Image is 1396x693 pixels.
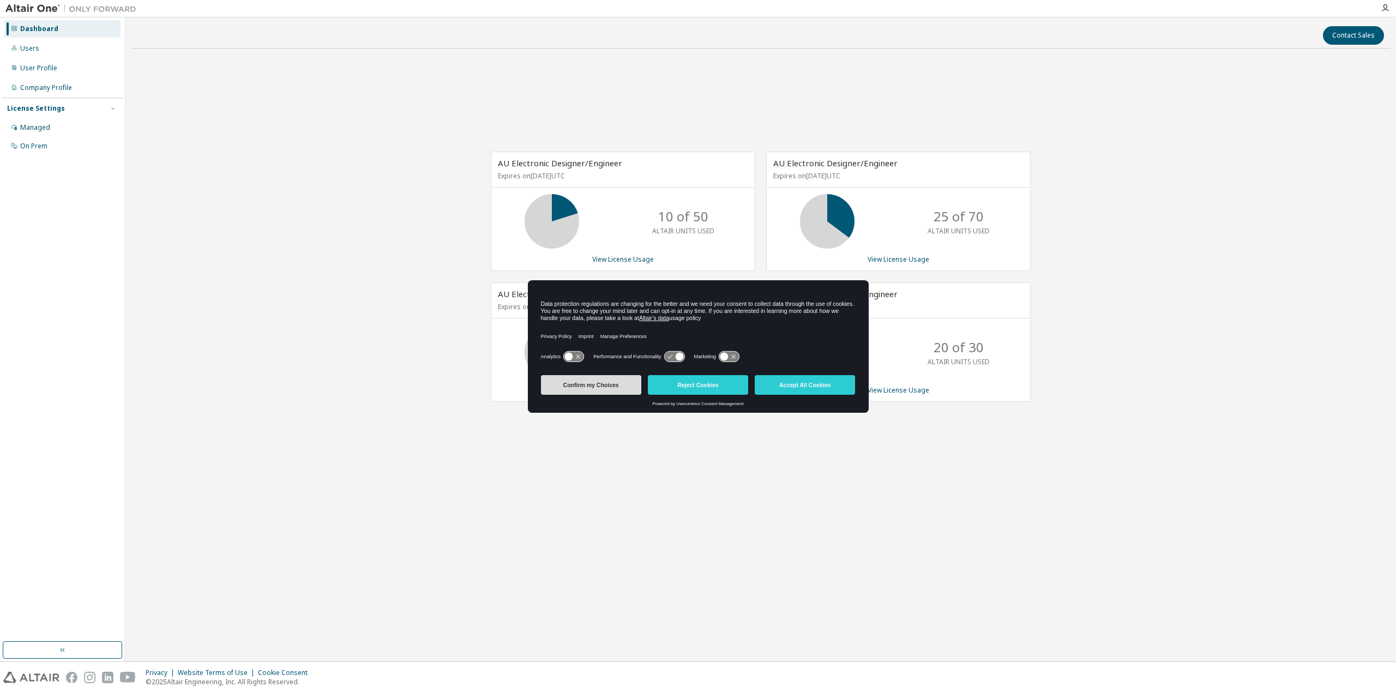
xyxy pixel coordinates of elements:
img: youtube.svg [120,672,136,683]
div: Users [20,44,39,53]
div: License Settings [7,104,65,113]
img: facebook.svg [66,672,77,683]
p: 10 of 50 [658,207,708,226]
div: User Profile [20,64,57,73]
a: View License Usage [868,385,929,395]
div: Company Profile [20,83,72,92]
span: AU Electronic Designer/Engineer [773,158,898,168]
p: © 2025 Altair Engineering, Inc. All Rights Reserved. [146,677,314,686]
a: View License Usage [592,255,654,264]
p: Expires on [DATE] UTC [498,302,745,311]
p: ALTAIR UNITS USED [928,226,990,236]
img: Altair One [5,3,142,14]
div: Managed [20,123,50,132]
span: AU Electronic Designer/Engineer [498,158,622,168]
div: Cookie Consent [258,668,314,677]
p: 20 of 30 [934,338,984,357]
div: Privacy [146,668,178,677]
p: ALTAIR UNITS USED [652,226,714,236]
p: Expires on [DATE] UTC [498,171,745,180]
p: Expires on [DATE] UTC [773,171,1021,180]
button: Contact Sales [1323,26,1384,45]
span: AU Electronic Designer/Engineer [498,288,622,299]
img: linkedin.svg [102,672,113,683]
a: View License Usage [868,255,929,264]
img: instagram.svg [84,672,95,683]
div: On Prem [20,142,47,150]
img: altair_logo.svg [3,672,59,683]
div: Website Terms of Use [178,668,258,677]
div: Dashboard [20,25,58,33]
p: ALTAIR UNITS USED [928,357,990,366]
p: 25 of 70 [934,207,984,226]
p: Expires on [DATE] UTC [773,302,1021,311]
